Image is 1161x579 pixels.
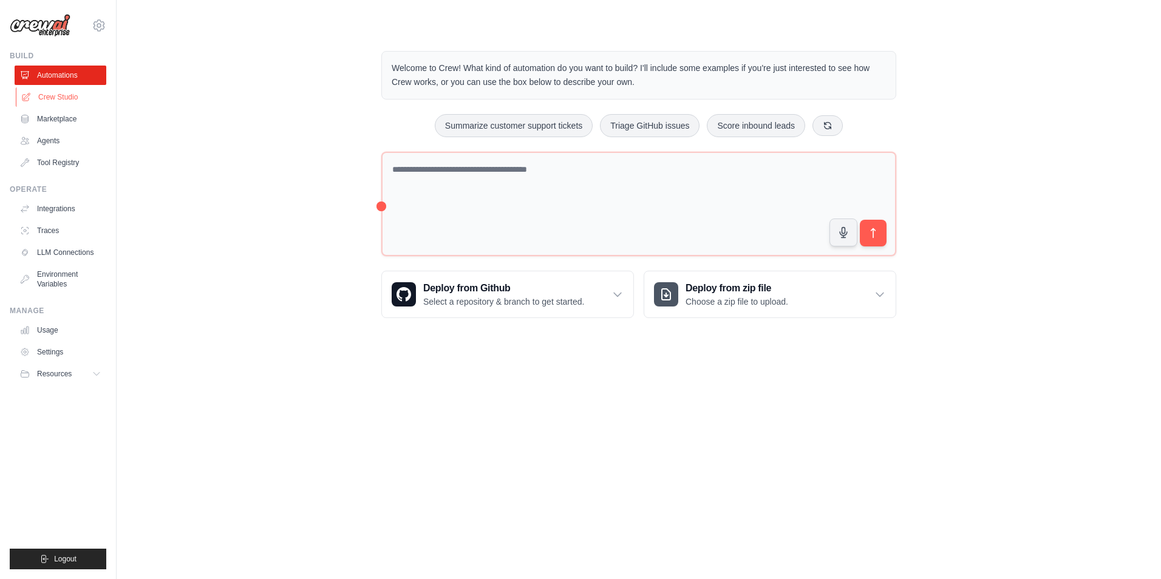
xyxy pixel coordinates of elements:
[15,364,106,384] button: Resources
[15,131,106,151] a: Agents
[15,66,106,85] a: Automations
[10,185,106,194] div: Operate
[15,199,106,218] a: Integrations
[15,109,106,129] a: Marketplace
[15,153,106,172] a: Tool Registry
[10,306,106,316] div: Manage
[1100,521,1161,579] iframe: Chat Widget
[15,342,106,362] a: Settings
[15,221,106,240] a: Traces
[707,114,805,137] button: Score inbound leads
[54,554,77,564] span: Logout
[10,14,70,37] img: Logo
[10,51,106,61] div: Build
[10,549,106,569] button: Logout
[423,296,584,308] p: Select a repository & branch to get started.
[37,369,72,379] span: Resources
[15,243,106,262] a: LLM Connections
[16,87,107,107] a: Crew Studio
[15,320,106,340] a: Usage
[435,114,593,137] button: Summarize customer support tickets
[686,281,788,296] h3: Deploy from zip file
[423,281,584,296] h3: Deploy from Github
[600,114,700,137] button: Triage GitHub issues
[686,296,788,308] p: Choose a zip file to upload.
[392,61,886,89] p: Welcome to Crew! What kind of automation do you want to build? I'll include some examples if you'...
[15,265,106,294] a: Environment Variables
